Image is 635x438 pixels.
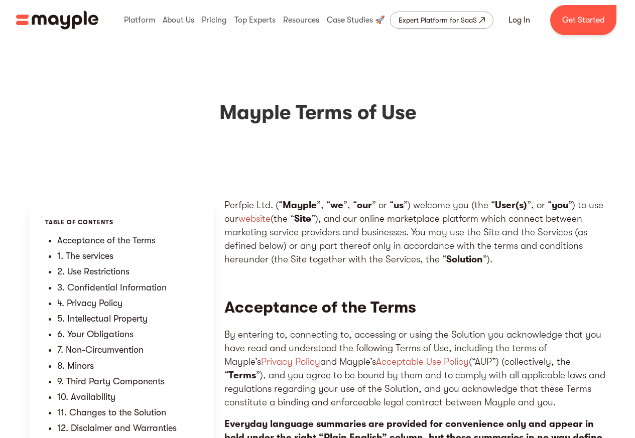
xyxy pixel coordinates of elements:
[399,14,477,26] div: Expert Platform for SaaS
[16,100,619,124] h1: Mayple Terms of Use
[57,314,148,324] a: 5. Intellectual Property
[16,11,98,30] a: home
[232,4,278,36] div: Top Experts
[330,200,343,211] strong: we
[376,356,469,367] a: Acceptable Use Policy
[57,423,177,433] a: 12. Disclaimer and Warranties
[550,5,616,35] a: Get Started
[224,298,416,317] strong: Acceptance of the Terms
[552,200,568,211] strong: you
[238,213,271,224] a: website
[495,200,527,211] strong: User(s)
[294,213,311,224] strong: Site
[446,254,483,265] strong: Solution
[45,215,199,230] div: Table of contents
[57,329,134,339] a: 6. Your Obligations
[160,4,197,36] div: About Us
[57,235,156,245] a: Acceptance of the Terms
[224,328,606,409] p: By entering to, connecting to, accessing or using the Solution you acknowledge that you have read...
[57,361,94,371] a: 8. Minors
[57,298,122,308] a: 4. Privacy Policy
[57,345,144,355] a: 7. Non-Circumvention
[57,251,113,261] a: 1. The services
[496,8,542,32] a: Log In
[57,407,166,417] a: 11. Changes to the Solution
[16,11,98,30] img: Mayple logo
[57,376,165,386] a: 9. Third Party Components
[224,199,606,266] p: Perfpie Ltd. (“ ”, “ ”, “ ” or “ ”) welcome you (the “ ”, or “ ”) to use our (the “ ”), and our o...
[261,356,320,367] a: Privacy Policy
[57,282,167,293] a: 3. Confidential Information
[121,4,158,36] div: Platform
[228,370,256,381] strong: Terms
[199,4,229,36] div: Pricing
[281,4,322,36] div: Resources
[283,200,317,211] strong: Mayple
[390,12,493,29] a: Expert Platform for SaaS
[57,266,130,276] a: 2. Use Restrictions
[57,392,115,402] a: 10. Availability
[357,200,372,211] strong: our
[394,200,404,211] strong: us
